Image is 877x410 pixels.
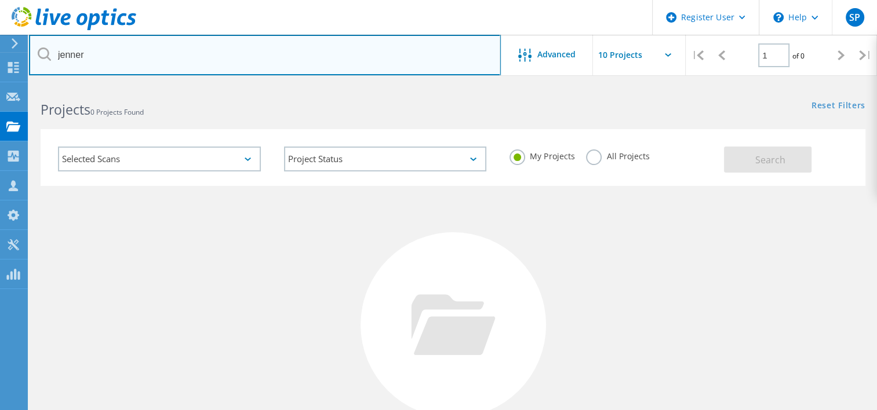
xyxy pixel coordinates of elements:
div: Selected Scans [58,147,261,171]
label: My Projects [510,149,574,160]
button: Search [724,147,812,173]
span: of 0 [792,51,805,61]
span: Advanced [537,50,576,58]
a: Reset Filters [812,101,865,111]
label: All Projects [586,149,649,160]
div: | [853,35,877,76]
input: Search projects by name, owner, ID, company, etc [29,35,501,75]
span: SP [849,13,860,22]
div: | [686,35,709,76]
div: Project Status [284,147,487,171]
span: 0 Projects Found [90,107,144,117]
span: Search [755,153,785,166]
a: Live Optics Dashboard [12,24,136,32]
svg: \n [773,12,784,23]
b: Projects [41,100,90,119]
